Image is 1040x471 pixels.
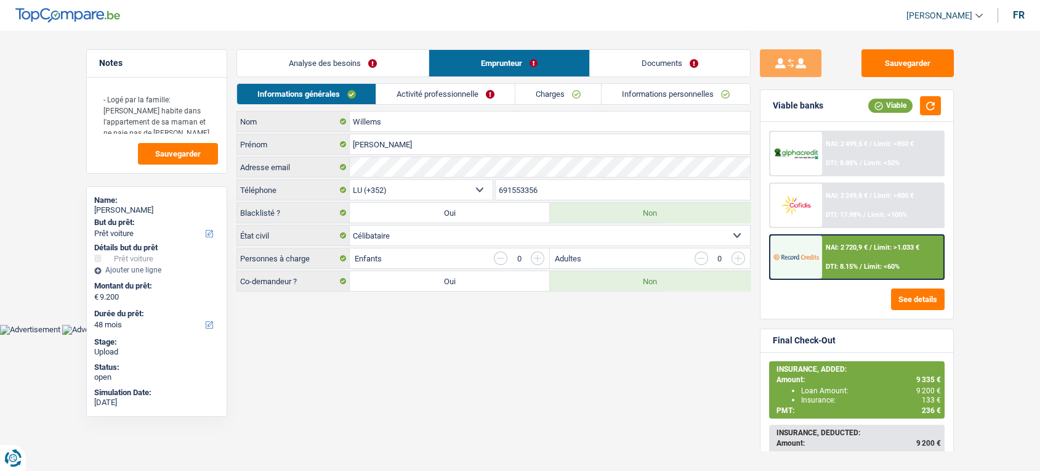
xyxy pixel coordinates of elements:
[776,439,941,448] div: Amount:
[62,325,123,335] img: Advertisement
[860,159,862,167] span: /
[376,84,515,104] a: Activité professionnelle
[514,255,525,263] div: 0
[869,192,872,200] span: /
[826,192,868,200] span: NAI: 2 249,8 €
[237,84,376,104] a: Informations générales
[773,335,836,346] div: Final Check-Out
[868,211,907,219] span: Limit: <100%
[826,263,858,271] span: DTI: 8.15%
[826,211,861,219] span: DTI: 17.98%
[237,157,350,177] label: Adresse email
[801,396,941,404] div: Insurance:
[496,180,750,200] input: 242627
[94,337,219,347] div: Stage:
[776,406,941,415] div: PMT:
[590,50,750,76] a: Documents
[869,244,872,252] span: /
[237,271,350,291] label: Co-demandeur ?
[861,49,954,77] button: Sauvegarder
[773,245,819,268] img: Record Credits
[138,143,218,165] button: Sauvegarder
[94,218,217,227] label: But du prêt:
[864,159,900,167] span: Limit: <50%
[826,140,868,148] span: NAI: 2 499,5 €
[94,205,219,215] div: [PERSON_NAME]
[94,292,99,302] span: €
[922,396,941,404] span: 133 €
[515,84,601,104] a: Charges
[94,362,219,372] div: Status:
[237,50,429,76] a: Analyse des besoins
[801,450,941,459] div: Loan Amount:
[550,271,750,291] label: Non
[916,375,941,384] span: 9 335 €
[869,140,872,148] span: /
[602,84,750,104] a: Informations personnelles
[922,406,941,415] span: 236 €
[874,140,914,148] span: Limit: >850 €
[891,289,945,310] button: See details
[99,58,214,68] h5: Notes
[237,248,350,268] label: Personnes à charge
[776,365,941,374] div: INSURANCE, ADDED:
[237,134,350,154] label: Prénom
[864,263,900,271] span: Limit: <60%
[94,195,219,205] div: Name:
[94,243,219,253] div: Détails but du prêt
[429,50,589,76] a: Emprunteur
[801,387,941,395] div: Loan Amount:
[94,281,217,291] label: Montant du prêt:
[237,226,350,245] label: État civil
[237,180,350,200] label: Téléphone
[773,100,823,111] div: Viable banks
[555,255,581,263] label: Adultes
[94,347,219,357] div: Upload
[94,398,219,408] div: [DATE]
[860,263,862,271] span: /
[826,159,858,167] span: DTI: 8.88%
[773,194,819,216] img: Cofidis
[94,388,219,398] div: Simulation Date:
[94,266,219,274] div: Ajouter une ligne
[350,271,550,291] label: Oui
[916,387,941,395] span: 9 200 €
[874,192,914,200] span: Limit: >800 €
[714,255,725,263] div: 0
[897,6,983,26] a: [PERSON_NAME]
[155,150,201,158] span: Sauvegarder
[355,255,382,263] label: Enfants
[773,147,819,161] img: AlphaCredit
[863,211,866,219] span: /
[94,309,217,319] label: Durée du prêt:
[1013,9,1025,21] div: fr
[826,244,868,252] span: NAI: 2 720,9 €
[15,8,120,23] img: TopCompare Logo
[237,203,350,223] label: Blacklisté ?
[94,372,219,382] div: open
[906,10,972,21] span: [PERSON_NAME]
[916,439,941,448] span: 9 200 €
[237,112,350,131] label: Nom
[916,450,941,459] span: 9 067 €
[874,244,919,252] span: Limit: >1.033 €
[776,375,941,384] div: Amount:
[550,203,750,223] label: Non
[350,203,550,223] label: Oui
[776,428,941,437] div: INSURANCE, DEDUCTED:
[868,99,913,112] div: Viable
